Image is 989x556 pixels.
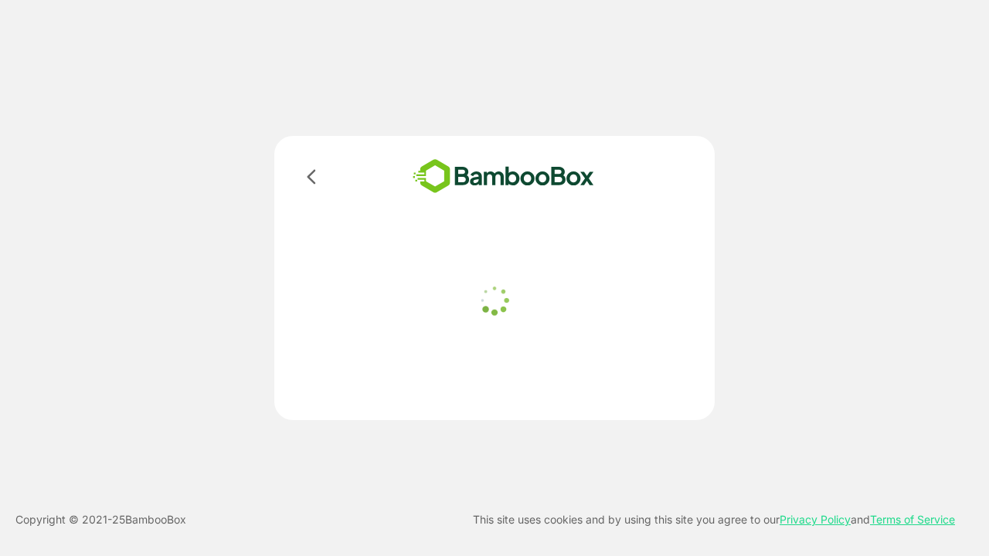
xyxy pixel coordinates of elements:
img: loader [475,281,514,320]
p: Copyright © 2021- 25 BambooBox [15,510,186,529]
p: This site uses cookies and by using this site you agree to our and [473,510,955,529]
img: bamboobox [390,154,617,198]
a: Privacy Policy [780,513,851,526]
a: Terms of Service [870,513,955,526]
